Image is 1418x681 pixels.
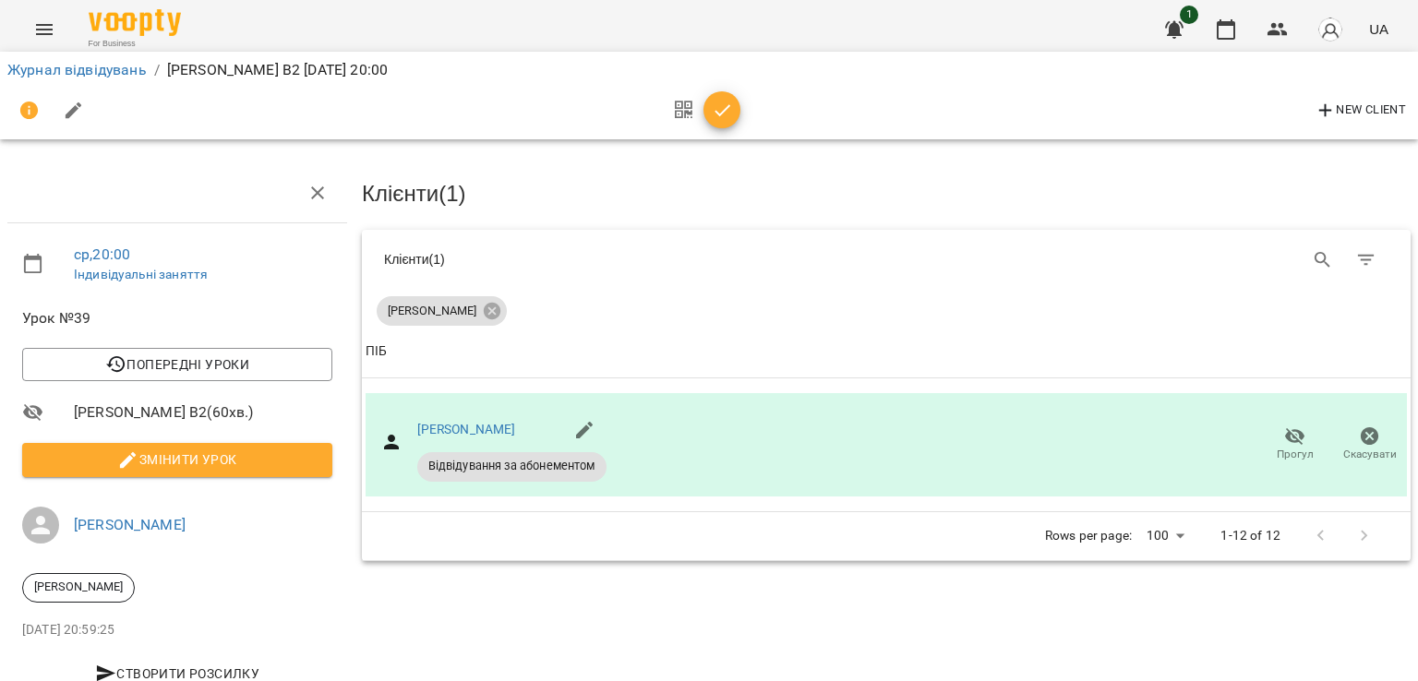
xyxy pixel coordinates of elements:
[417,458,607,474] span: Відвідування за абонементом
[1301,238,1345,282] button: Search
[366,340,387,363] div: Sort
[37,353,318,376] span: Попередні уроки
[1369,19,1388,39] span: UA
[1310,96,1411,125] button: New Client
[377,303,487,319] span: [PERSON_NAME]
[1180,6,1198,24] span: 1
[74,245,130,263] a: ср , 20:00
[1332,419,1407,471] button: Скасувати
[22,621,332,639] p: [DATE] 20:59:25
[22,573,135,603] div: [PERSON_NAME]
[37,448,318,471] span: Змінити урок
[89,9,181,36] img: Voopty Logo
[417,422,516,436] a: [PERSON_NAME]
[74,267,208,281] a: Індивідуальні заняття
[1257,419,1332,471] button: Прогул
[1045,527,1132,545] p: Rows per page:
[74,401,332,424] span: [PERSON_NAME] В2 ( 60 хв. )
[22,443,332,476] button: Змінити урок
[1343,447,1397,462] span: Скасувати
[1344,238,1388,282] button: Фільтр
[366,340,1407,363] span: ПІБ
[1362,12,1396,46] button: UA
[1277,447,1314,462] span: Прогул
[22,348,332,381] button: Попередні уроки
[366,340,387,363] div: ПІБ
[154,59,160,81] li: /
[362,182,1411,206] h3: Клієнти ( 1 )
[22,307,332,329] span: Урок №39
[7,59,1411,81] nav: breadcrumb
[7,61,147,78] a: Журнал відвідувань
[362,230,1411,289] div: Table Toolbar
[23,579,134,595] span: [PERSON_NAME]
[89,38,181,50] span: For Business
[167,59,388,81] p: [PERSON_NAME] В2 [DATE] 20:00
[1317,17,1343,42] img: avatar_s.png
[1220,527,1280,545] p: 1-12 of 12
[22,7,66,52] button: Menu
[1315,100,1406,122] span: New Client
[74,516,186,533] a: [PERSON_NAME]
[377,296,507,326] div: [PERSON_NAME]
[1139,522,1191,549] div: 100
[384,250,872,269] div: Клієнти ( 1 )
